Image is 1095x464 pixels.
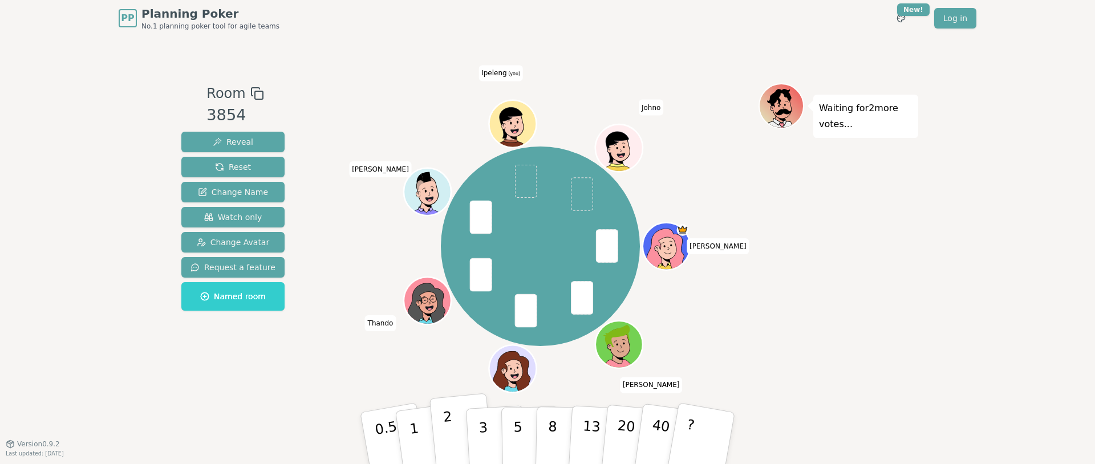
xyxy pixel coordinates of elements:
[897,3,930,16] div: New!
[198,186,268,198] span: Change Name
[190,262,275,273] span: Request a feature
[206,104,263,127] div: 3854
[215,161,251,173] span: Reset
[490,101,534,146] button: Click to change your avatar
[181,207,285,227] button: Watch only
[119,6,279,31] a: PPPlanning PokerNo.1 planning poker tool for agile teams
[934,8,976,29] a: Log in
[181,282,285,311] button: Named room
[197,237,270,248] span: Change Avatar
[507,71,521,76] span: (you)
[181,232,285,253] button: Change Avatar
[349,161,412,177] span: Click to change your name
[181,182,285,202] button: Change Name
[620,377,683,393] span: Click to change your name
[181,257,285,278] button: Request a feature
[204,211,262,223] span: Watch only
[676,224,688,236] span: Norval is the host
[639,99,663,115] span: Click to change your name
[141,6,279,22] span: Planning Poker
[478,65,523,81] span: Click to change your name
[6,450,64,457] span: Last updated: [DATE]
[181,157,285,177] button: Reset
[6,439,60,449] button: Version0.9.2
[213,136,253,148] span: Reveal
[819,100,912,132] p: Waiting for 2 more votes...
[206,83,245,104] span: Room
[687,238,749,254] span: Click to change your name
[121,11,134,25] span: PP
[141,22,279,31] span: No.1 planning poker tool for agile teams
[17,439,60,449] span: Version 0.9.2
[891,8,911,29] button: New!
[181,132,285,152] button: Reveal
[365,315,396,331] span: Click to change your name
[200,291,266,302] span: Named room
